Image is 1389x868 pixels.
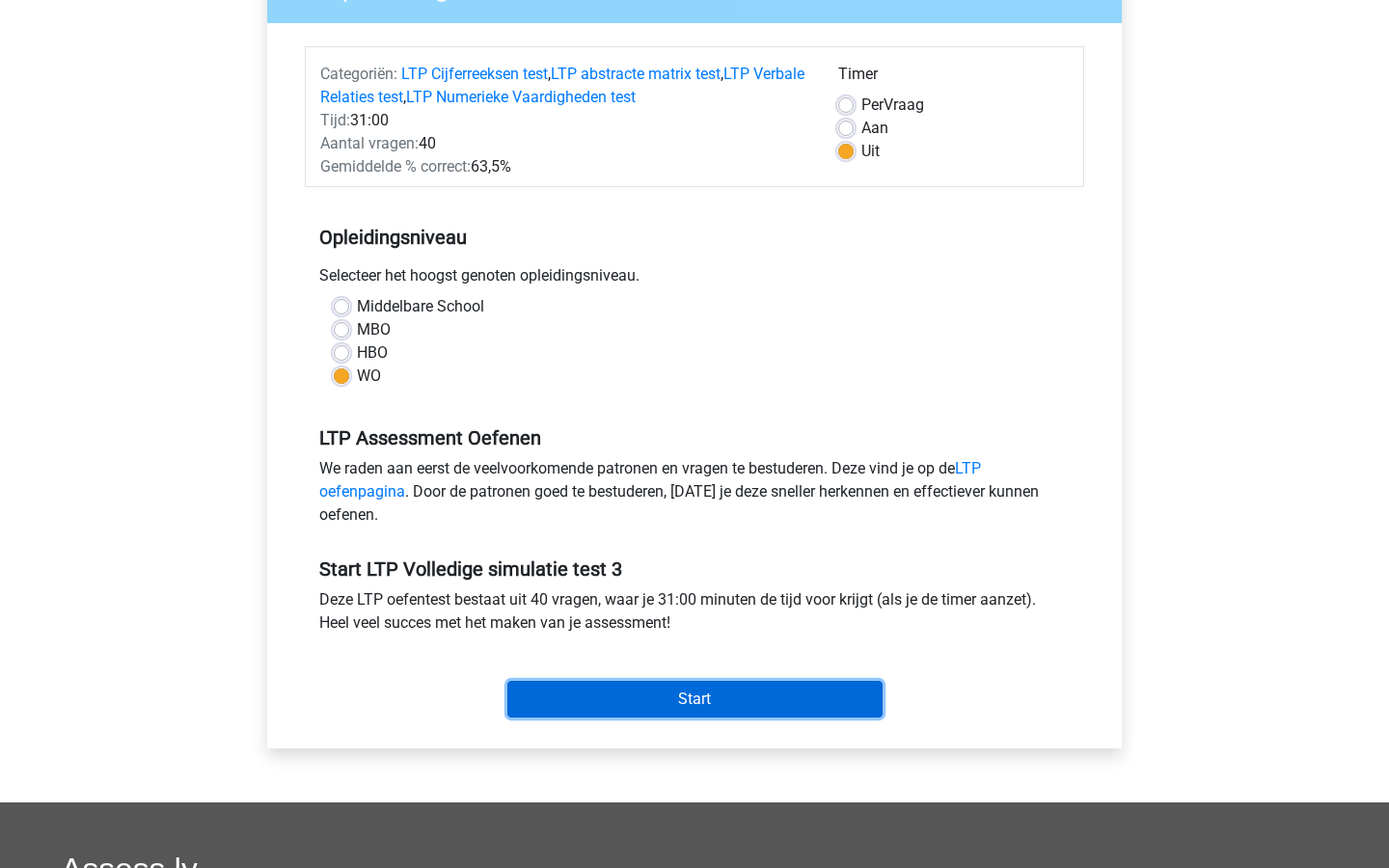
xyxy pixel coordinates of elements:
[861,95,884,114] span: Per
[401,65,548,83] a: LTP Cijferreeksen test
[861,94,924,117] label: Vraag
[320,157,471,176] span: Gemiddelde % correct:
[357,295,484,318] label: Middelbare School
[357,318,391,341] label: MBO
[507,681,883,718] input: Start
[320,134,419,152] span: Aantal vragen:
[357,341,388,365] label: HBO
[861,140,880,163] label: Uit
[306,63,824,109] div: , , ,
[305,457,1084,534] div: We raden aan eerst de veelvoorkomende patronen en vragen te bestuderen. Deze vind je op de . Door...
[320,65,397,83] span: Categoriën:
[861,117,888,140] label: Aan
[306,109,824,132] div: 31:00
[306,132,824,155] div: 40
[319,426,1070,449] h5: LTP Assessment Oefenen
[305,588,1084,642] div: Deze LTP oefentest bestaat uit 40 vragen, waar je 31:00 minuten de tijd voor krijgt (als je de ti...
[357,365,381,388] label: WO
[319,557,1070,581] h5: Start LTP Volledige simulatie test 3
[551,65,721,83] a: LTP abstracte matrix test
[306,155,824,178] div: 63,5%
[406,88,636,106] a: LTP Numerieke Vaardigheden test
[838,63,1069,94] div: Timer
[319,218,1070,257] h5: Opleidingsniveau
[320,111,350,129] span: Tijd:
[305,264,1084,295] div: Selecteer het hoogst genoten opleidingsniveau.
